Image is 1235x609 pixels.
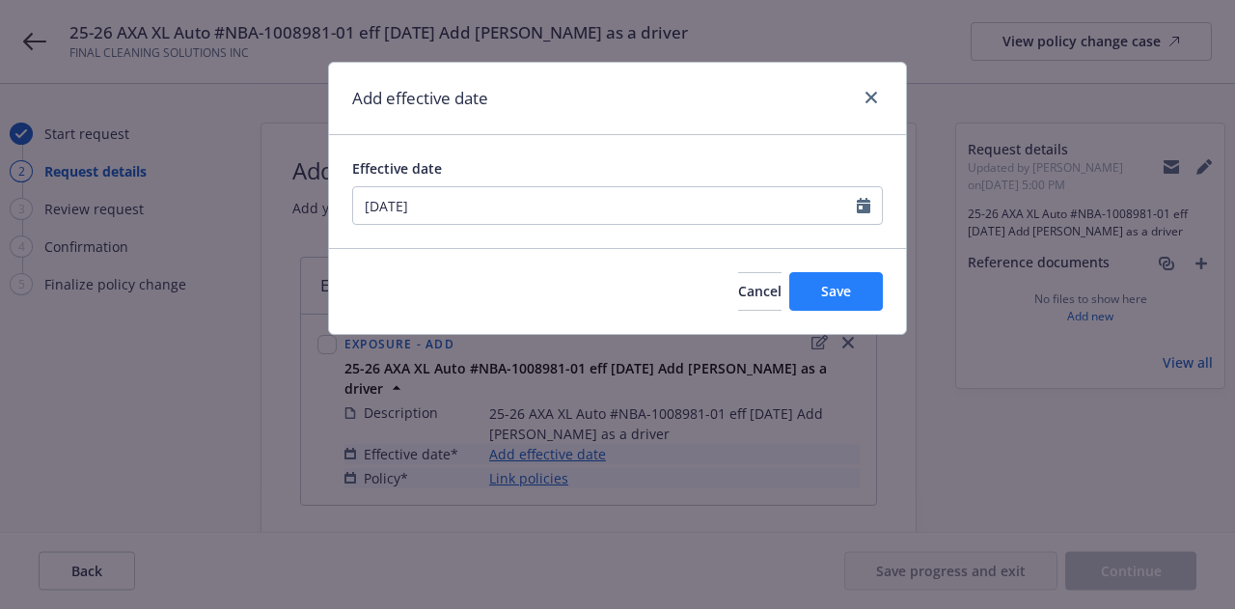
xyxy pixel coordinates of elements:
[857,198,870,213] svg: Calendar
[353,187,857,224] input: MM/DD/YYYY
[789,272,883,311] button: Save
[821,282,851,300] span: Save
[738,272,782,311] button: Cancel
[860,86,883,109] a: close
[738,282,782,300] span: Cancel
[352,159,442,178] span: Effective date
[352,86,488,111] h1: Add effective date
